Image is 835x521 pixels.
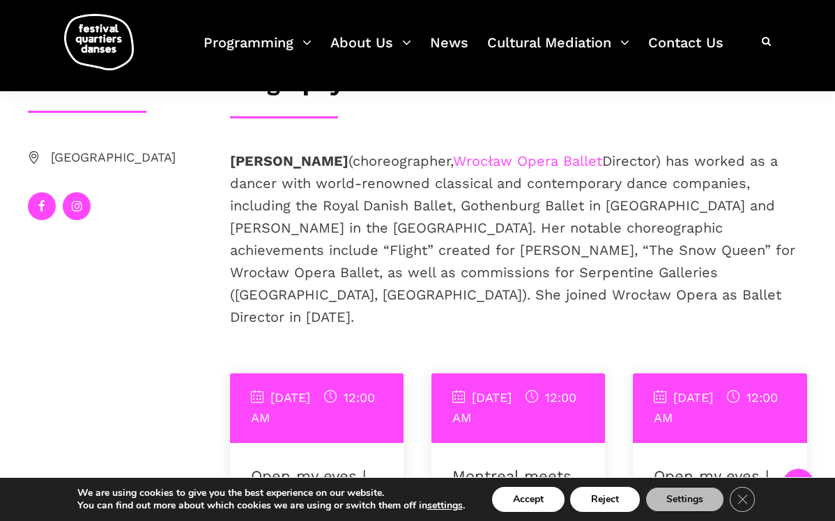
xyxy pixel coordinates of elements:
a: About Us [330,31,411,72]
button: Close GDPR Cookie Banner [730,487,755,512]
span: [DATE] [251,390,310,405]
a: News [430,31,468,72]
a: Contact Us [648,31,723,72]
a: Programming [204,31,312,72]
p: (choreographer, Director) has worked as a dancer with world-renowned classical and contemporary d... [230,150,808,328]
a: Wrocław Opera Ballet [453,153,602,169]
a: Open my eyes | [PERSON_NAME] [251,467,376,503]
a: Open my eyes | [PERSON_NAME] [654,467,779,503]
span: [GEOGRAPHIC_DATA] [51,148,202,168]
span: 12:00 AM [251,390,375,425]
button: Settings [645,487,724,512]
p: You can find out more about which cookies we are using or switch them off in . [77,499,465,512]
a: Cultural Mediation [487,31,629,72]
span: [DATE] [654,390,713,405]
a: instagram [63,192,91,220]
button: settings [427,499,463,512]
span: 12:00 AM [654,390,778,425]
a: facebook [28,192,56,220]
span: 12:00 AM [452,390,576,425]
button: Accept [492,487,565,512]
strong: [PERSON_NAME] [230,153,348,169]
span: [DATE] [452,390,512,405]
img: logo-fqd-med [64,14,134,70]
button: Reject [570,487,640,512]
p: We are using cookies to give you the best experience on our website. [77,487,465,499]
